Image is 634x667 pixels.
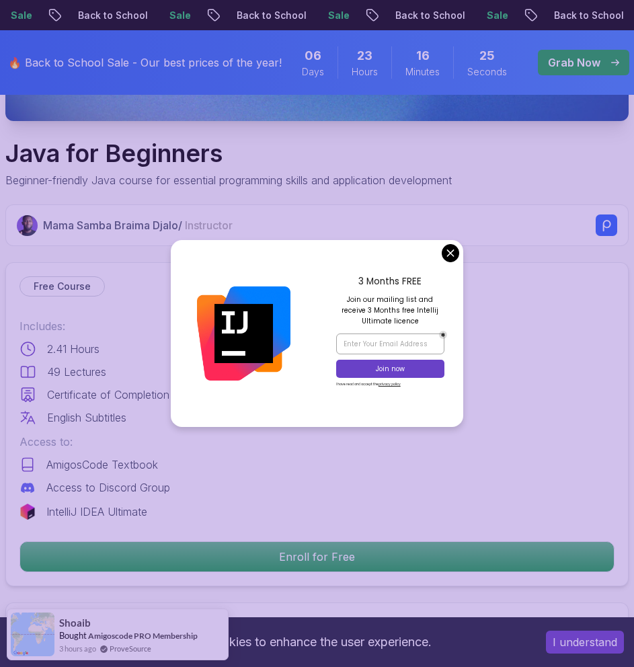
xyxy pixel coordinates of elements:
span: 6 Days [305,46,321,65]
span: Bought [59,630,87,641]
span: Seconds [467,65,507,79]
p: Free Course [34,280,91,293]
span: Instructor [185,219,233,232]
p: Beginner-friendly Java course for essential programming skills and application development [5,172,629,188]
p: 49 Lectures [47,364,106,380]
span: Minutes [405,65,440,79]
span: 3 hours ago [59,643,96,654]
button: Accept cookies [546,631,624,654]
p: English Subtitles [47,409,126,426]
p: AmigosCode Textbook [46,457,158,473]
p: Back to School [226,9,317,22]
p: Access to Discord Group [46,479,170,496]
img: Nelson Djalo [17,215,38,236]
img: provesource social proof notification image [11,613,54,656]
p: Enroll for Free [20,542,614,572]
p: Certificate of Completion [47,387,169,403]
p: Includes: [19,318,615,334]
p: 🔥 Back to School Sale - Our best prices of the year! [8,54,282,71]
p: 2.41 Hours [47,341,100,357]
p: Sale [159,9,202,22]
a: Amigoscode PRO Membership [88,631,198,641]
p: Sale [317,9,360,22]
span: 25 Seconds [479,46,495,65]
span: 23 Hours [357,46,372,65]
span: Days [302,65,324,79]
h1: Java for Beginners [5,140,629,167]
p: Back to School [67,9,159,22]
p: Sale [476,9,519,22]
button: Enroll for Free [19,541,615,572]
p: Mama Samba Braima Djalo / [43,217,233,233]
p: Back to School [385,9,476,22]
span: Hours [352,65,378,79]
p: Grab Now [548,54,600,71]
img: jetbrains logo [19,504,36,520]
div: This website uses cookies to enhance the user experience. [10,627,526,657]
p: Access to: [19,434,615,450]
span: 16 Minutes [416,46,430,65]
span: Shoaib [59,617,91,629]
a: ProveSource [110,643,151,654]
p: IntelliJ IDEA Ultimate [46,504,147,520]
